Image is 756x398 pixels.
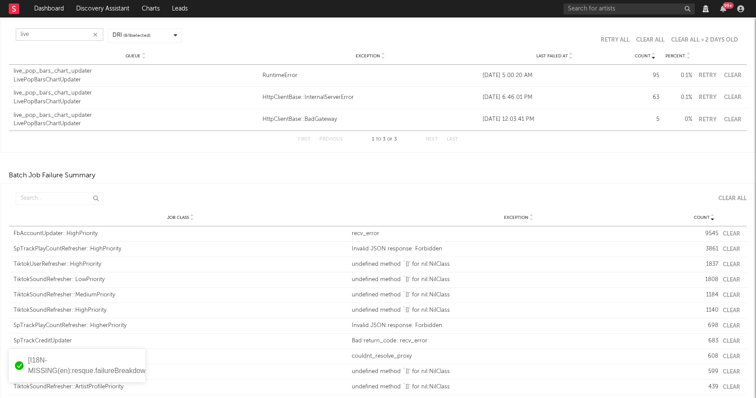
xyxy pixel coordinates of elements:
span: Count [635,53,651,59]
button: Clear [723,277,740,283]
button: 99+ [720,5,726,12]
button: Next [426,137,438,142]
button: Clear [723,247,740,252]
div: 1184 [690,291,718,299]
span: ( 8 / 8 selected) [123,32,150,39]
button: First [298,137,311,142]
button: Clear [723,262,740,268]
a: HttpClientBase::InternalServerError [262,93,478,102]
span: Last Failed At [536,53,568,59]
a: live_pop_bars_chart_updaterLivePopBarsChartUpdater [14,89,258,106]
button: Previous [319,137,343,142]
div: Invalid JSON response: Forbidden [352,245,686,254]
div: 0.1 % [664,93,692,102]
div: 1837 [690,260,718,269]
div: TiktokUserRefresher::HighPriority [14,260,347,269]
div: 698 [690,321,718,330]
span: Exception [504,215,528,220]
a: live_pop_bars_chart_updaterLivePopBarsChartUpdater [14,67,258,84]
div: 5 [631,115,659,124]
div: 683 [690,337,718,345]
div: LivePopBarsChartUpdater [14,120,258,128]
button: Retry [696,95,718,100]
div: Batch Job Failure Summary [9,170,95,181]
div: 608 [690,352,718,361]
div: undefined method `[]' for nil:NilClass [352,275,686,284]
span: to [376,137,381,141]
button: Clear [723,369,740,375]
div: 1808 [690,275,718,284]
div: 95 [631,71,659,80]
div: live_pop_bars_chart_updater [14,89,258,98]
button: Clear [723,338,740,344]
div: TiktokSoundRefresher::MediumPriority [14,291,347,299]
div: Bad return_code: recv_error [352,337,686,345]
div: 439 [690,383,718,391]
button: Last [447,137,458,142]
input: Search... [16,192,103,204]
button: Clear [723,231,740,237]
button: Clear [723,95,742,100]
a: RuntimeError [262,71,478,80]
button: Retry [696,117,718,123]
input: Search... [16,28,103,41]
div: 99 + [723,2,734,9]
div: 0.1 % [664,71,692,80]
button: Clear All [636,37,665,43]
div: 599 [690,367,718,376]
div: SpTrackCreditUpdater [14,337,347,345]
button: Clear [723,384,740,390]
div: TiktokSoundRefresher::New [14,367,347,376]
div: TiktokSoundRefresher::HighPriority [14,352,347,361]
div: 9545 [690,229,718,238]
button: Clear [723,117,742,123]
div: 3861 [690,245,718,254]
button: Clear [723,308,740,313]
span: of [387,137,392,141]
div: live_pop_bars_chart_updater [14,67,258,76]
div: DRI [112,31,150,40]
div: LivePopBarsChartUpdater [14,76,258,85]
div: [DATE] 5:00:20 AM [483,71,626,80]
div: undefined method `[]' for nil:NilClass [352,306,686,315]
div: couldnt_resolve_proxy [352,352,686,361]
button: Clear [723,354,740,359]
div: undefined method `[]' for nil:NilClass [352,260,686,269]
div: 63 [631,93,659,102]
div: SpTrackPlayCountRefresher::HighPriority [14,245,347,254]
div: [DATE] 6:46:01 PM [483,93,626,102]
div: TiktokSoundRefresher::ArtistProfilePriority [14,383,347,391]
div: recv_error [352,229,686,238]
div: Clear All [718,196,747,201]
button: Clear [723,73,742,78]
div: 1140 [690,306,718,315]
button: Retry All [601,37,630,43]
a: HttpClientBase::BadGateway [262,115,478,124]
button: Clear All > 2 Days Old [671,37,738,43]
span: Exception [356,53,380,59]
div: undefined method `[]' for nil:NilClass [352,291,686,299]
button: Clear [723,323,740,329]
div: undefined method `[]' for nil:NilClass [352,383,686,391]
div: TiktokSoundRefresher::HighPriority [14,306,347,315]
span: Job Class [167,215,189,220]
button: Clear [723,292,740,298]
button: Retry [696,73,718,78]
a: live_pop_bars_chart_updaterLivePopBarsChartUpdater [14,111,258,128]
div: [DATE] 12:03:41 PM [483,115,626,124]
div: TiktokSoundRefresher::LowPriority [14,275,347,284]
span: Count [694,215,710,220]
div: [I18N-MISSING(en):resque.failureBreakdown.clear.batchJobFailures.success] [28,355,251,376]
div: LivePopBarsChartUpdater [14,98,258,106]
div: SpTrackPlayCountRefresher::HigherPriority [14,321,347,330]
div: live_pop_bars_chart_updater [14,111,258,120]
span: Percent [665,53,685,59]
div: FbAccountUpdater::HighPriority [14,229,347,238]
div: 0 % [664,115,692,124]
div: 1 3 3 [360,134,408,145]
div: Invalid JSON response: Forbidden [352,321,686,330]
input: Search for artists [563,4,695,14]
